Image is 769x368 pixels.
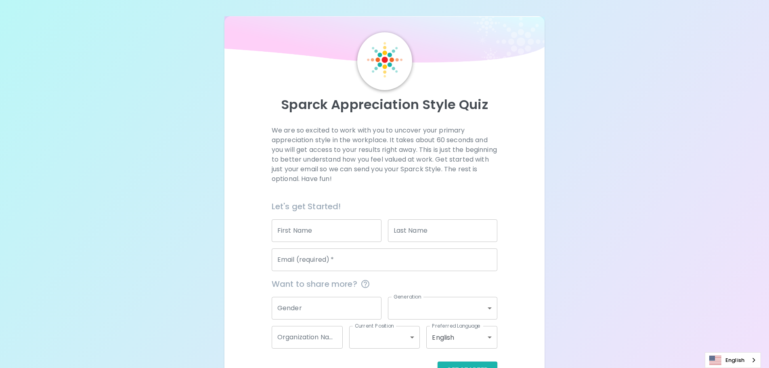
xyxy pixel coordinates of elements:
[394,293,421,300] label: Generation
[360,279,370,289] svg: This information is completely confidential and only used for aggregated appreciation studies at ...
[355,322,394,329] label: Current Position
[234,97,535,113] p: Sparck Appreciation Style Quiz
[272,278,497,290] span: Want to share more?
[705,353,761,368] a: English
[705,352,761,368] aside: Language selected: English
[272,126,497,184] p: We are so excited to work with you to uncover your primary appreciation style in the workplace. I...
[367,42,402,78] img: Sparck Logo
[224,16,545,67] img: wave
[272,200,497,213] h6: Let's get Started!
[432,322,480,329] label: Preferred Language
[426,326,497,349] div: English
[705,352,761,368] div: Language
